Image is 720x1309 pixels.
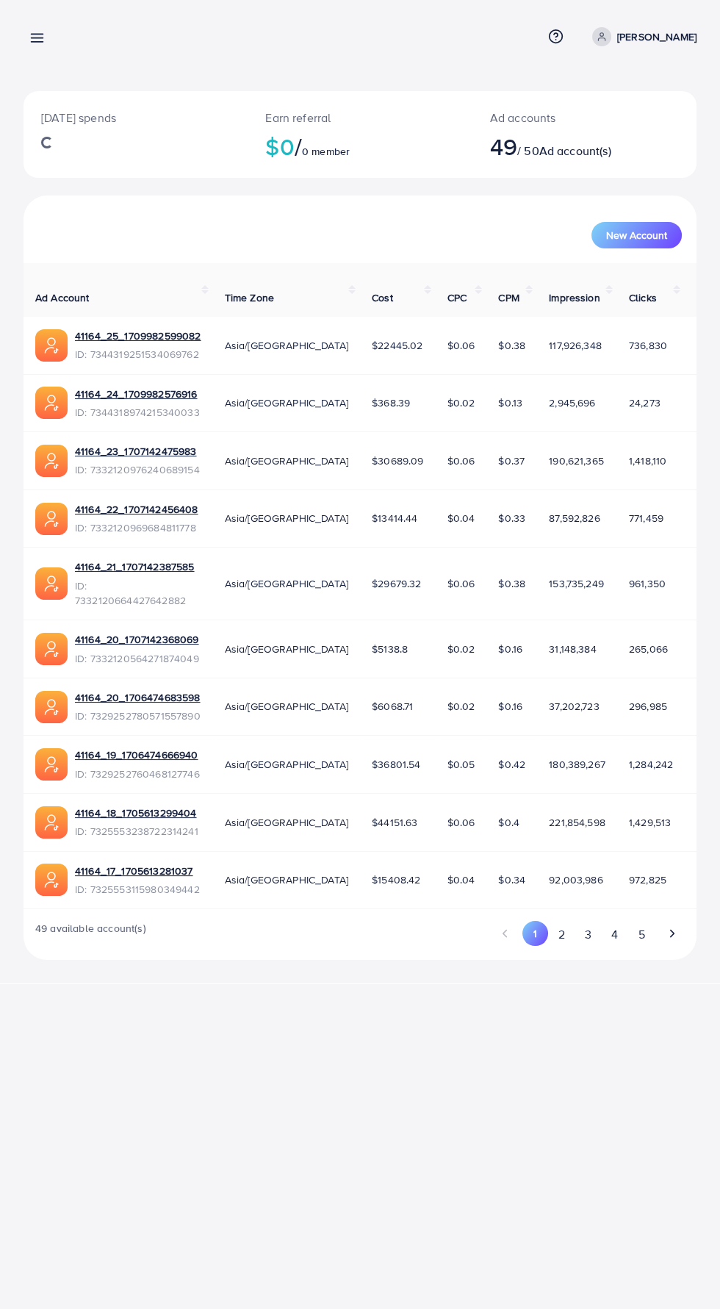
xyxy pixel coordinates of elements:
[549,395,595,410] span: 2,945,696
[225,699,349,714] span: Asia/[GEOGRAPHIC_DATA]
[225,872,349,887] span: Asia/[GEOGRAPHIC_DATA]
[372,453,423,468] span: $30689.09
[35,329,68,362] img: ic-ads-acc.e4c84228.svg
[75,747,198,762] a: 41164_19_1706474666940
[295,129,302,163] span: /
[447,453,475,468] span: $0.06
[549,757,605,772] span: 180,389,267
[372,338,422,353] span: $22445.02
[35,691,68,723] img: ic-ads-acc.e4c84228.svg
[372,511,417,526] span: $13414.44
[447,338,475,353] span: $0.06
[549,872,603,887] span: 92,003,986
[522,921,548,946] button: Go to page 1
[549,642,597,656] span: 31,148,384
[75,824,198,839] span: ID: 7325553238722314241
[549,290,600,305] span: Impression
[225,642,349,656] span: Asia/[GEOGRAPHIC_DATA]
[75,806,197,820] a: 41164_18_1705613299404
[225,576,349,591] span: Asia/[GEOGRAPHIC_DATA]
[498,576,525,591] span: $0.38
[447,511,475,526] span: $0.04
[629,642,668,656] span: 265,066
[606,230,667,240] span: New Account
[372,642,408,656] span: $5138.8
[549,815,605,830] span: 221,854,598
[447,642,475,656] span: $0.02
[75,864,193,878] a: 41164_17_1705613281037
[490,132,623,160] h2: / 50
[35,503,68,535] img: ic-ads-acc.e4c84228.svg
[35,445,68,477] img: ic-ads-acc.e4c84228.svg
[447,699,475,714] span: $0.02
[629,699,667,714] span: 296,985
[35,921,146,948] span: 49 available account(s)
[602,921,628,948] button: Go to page 4
[629,576,666,591] span: 961,350
[372,395,410,410] span: $368.39
[225,290,274,305] span: Time Zone
[75,767,200,781] span: ID: 7329252760468127746
[659,921,685,946] button: Go to next page
[586,27,696,46] a: [PERSON_NAME]
[225,453,349,468] span: Asia/[GEOGRAPHIC_DATA]
[35,806,68,839] img: ic-ads-acc.e4c84228.svg
[75,882,200,897] span: ID: 7325553115980349442
[265,109,454,126] p: Earn referral
[629,872,666,887] span: 972,825
[225,338,349,353] span: Asia/[GEOGRAPHIC_DATA]
[629,453,666,468] span: 1,418,110
[498,872,525,887] span: $0.34
[75,329,201,343] a: 41164_25_1709982599082
[575,921,602,948] button: Go to page 3
[549,699,600,714] span: 37,202,723
[35,567,68,600] img: ic-ads-acc.e4c84228.svg
[628,921,655,948] button: Go to page 5
[75,502,198,517] a: 41164_22_1707142456408
[617,28,696,46] p: [PERSON_NAME]
[372,290,393,305] span: Cost
[549,453,604,468] span: 190,621,365
[75,444,197,459] a: 41164_23_1707142475983
[490,129,517,163] span: 49
[549,511,600,526] span: 87,592,826
[225,757,349,772] span: Asia/[GEOGRAPHIC_DATA]
[447,395,475,410] span: $0.02
[75,578,201,609] span: ID: 7332120664427642882
[629,511,663,526] span: 771,459
[498,511,525,526] span: $0.33
[35,290,90,305] span: Ad Account
[549,338,602,353] span: 117,926,348
[75,405,200,420] span: ID: 7344318974215340033
[498,642,522,656] span: $0.16
[75,520,198,535] span: ID: 7332120969684811778
[447,757,475,772] span: $0.05
[498,338,525,353] span: $0.38
[447,290,467,305] span: CPC
[75,387,198,401] a: 41164_24_1709982576916
[302,144,350,159] span: 0 member
[498,395,522,410] span: $0.13
[498,453,525,468] span: $0.37
[75,347,201,362] span: ID: 7344319251534069762
[75,651,199,666] span: ID: 7332120564271874049
[658,1243,709,1298] iframe: Chat
[372,872,420,887] span: $15408.42
[75,632,199,647] a: 41164_20_1707142368069
[490,109,623,126] p: Ad accounts
[492,921,685,948] ul: Pagination
[35,387,68,419] img: ic-ads-acc.e4c84228.svg
[629,757,673,772] span: 1,284,242
[447,815,475,830] span: $0.06
[629,815,671,830] span: 1,429,513
[75,462,200,477] span: ID: 7332120976240689154
[548,921,575,948] button: Go to page 2
[629,338,667,353] span: 736,830
[225,511,349,526] span: Asia/[GEOGRAPHIC_DATA]
[629,395,660,410] span: 24,273
[372,576,421,591] span: $29679.32
[629,290,657,305] span: Clicks
[498,699,522,714] span: $0.16
[498,290,519,305] span: CPM
[549,576,604,591] span: 153,735,249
